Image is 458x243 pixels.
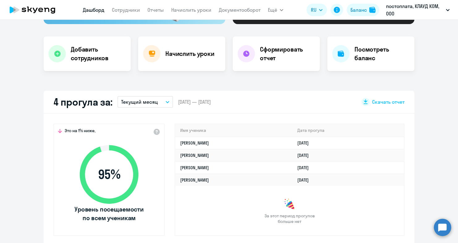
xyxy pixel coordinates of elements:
a: Сотрудники [112,7,140,13]
th: Имя ученика [175,124,292,137]
button: Текущий месяц [117,96,173,108]
a: [PERSON_NAME] [180,165,209,170]
a: [PERSON_NAME] [180,140,209,146]
span: Ещё [268,6,277,14]
button: Балансbalance [347,4,379,16]
h4: Сформировать отчет [260,45,315,62]
a: [DATE] [297,177,314,183]
a: Отчеты [147,7,164,13]
p: постоплата, КЛАУД КОМ, ООО [386,2,443,17]
p: Текущий месяц [121,98,158,106]
span: Скачать отчет [372,98,405,105]
span: За этот период прогулов больше нет [264,213,316,224]
a: Документооборот [219,7,261,13]
div: Баланс [350,6,367,14]
button: постоплата, КЛАУД КОМ, ООО [383,2,453,17]
span: Это на 1% ниже, [65,128,95,135]
h4: Добавить сотрудников [71,45,126,62]
h4: Посмотреть баланс [354,45,409,62]
span: 95 % [74,167,145,182]
h4: Начислить уроки [165,49,214,58]
th: Дата прогула [292,124,404,137]
span: Уровень посещаемости по всем ученикам [74,205,145,222]
a: [DATE] [297,140,314,146]
h2: 4 прогула за: [53,96,112,108]
span: RU [311,6,316,14]
button: RU [307,4,327,16]
img: balance [369,7,375,13]
a: [PERSON_NAME] [180,153,209,158]
span: [DATE] — [DATE] [178,98,211,105]
a: [DATE] [297,165,314,170]
a: Дашборд [83,7,104,13]
img: congrats [283,198,296,211]
a: [PERSON_NAME] [180,177,209,183]
a: [DATE] [297,153,314,158]
button: Ещё [268,4,283,16]
a: Начислить уроки [171,7,211,13]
